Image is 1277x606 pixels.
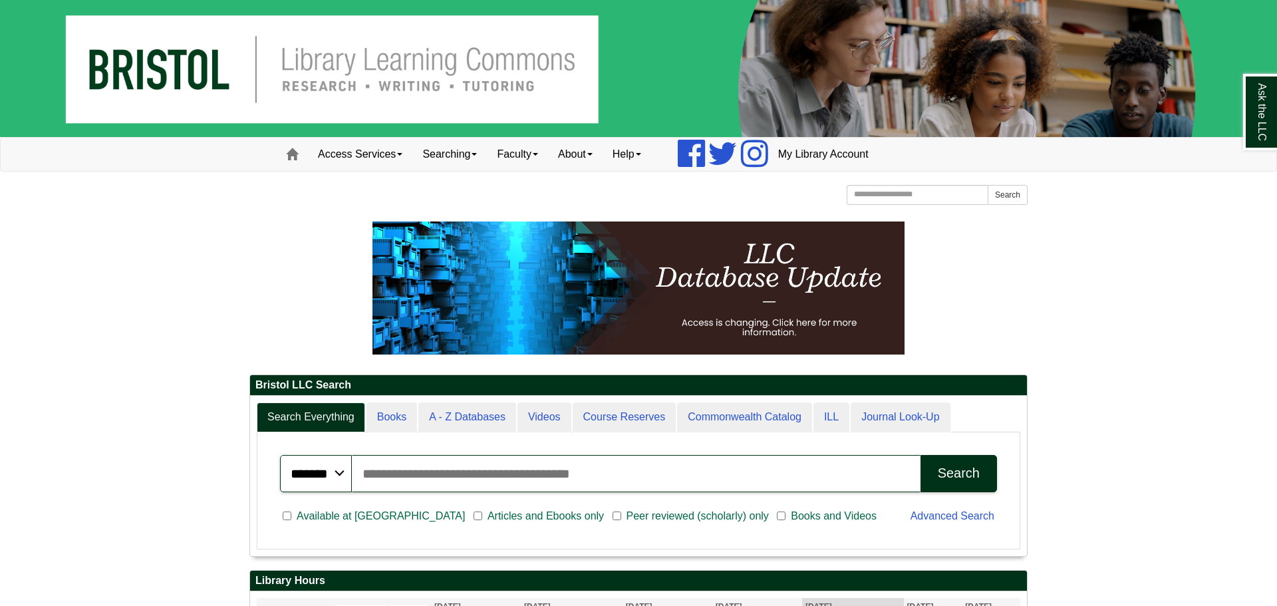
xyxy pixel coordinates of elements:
[677,402,812,432] a: Commonwealth Catalog
[366,402,417,432] a: Books
[283,510,291,522] input: Available at [GEOGRAPHIC_DATA]
[487,138,548,171] a: Faculty
[372,222,905,355] img: HTML tutorial
[412,138,487,171] a: Searching
[768,138,879,171] a: My Library Account
[911,510,994,522] a: Advanced Search
[921,455,997,492] button: Search
[938,466,980,481] div: Search
[308,138,412,171] a: Access Services
[851,402,950,432] a: Journal Look-Up
[250,375,1027,396] h2: Bristol LLC Search
[291,508,470,524] span: Available at [GEOGRAPHIC_DATA]
[777,510,785,522] input: Books and Videos
[517,402,571,432] a: Videos
[250,571,1027,591] h2: Library Hours
[603,138,651,171] a: Help
[474,510,482,522] input: Articles and Ebooks only
[482,508,609,524] span: Articles and Ebooks only
[418,402,516,432] a: A - Z Databases
[548,138,603,171] a: About
[988,185,1028,205] button: Search
[621,508,774,524] span: Peer reviewed (scholarly) only
[257,402,365,432] a: Search Everything
[813,402,849,432] a: ILL
[573,402,676,432] a: Course Reserves
[613,510,621,522] input: Peer reviewed (scholarly) only
[785,508,882,524] span: Books and Videos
